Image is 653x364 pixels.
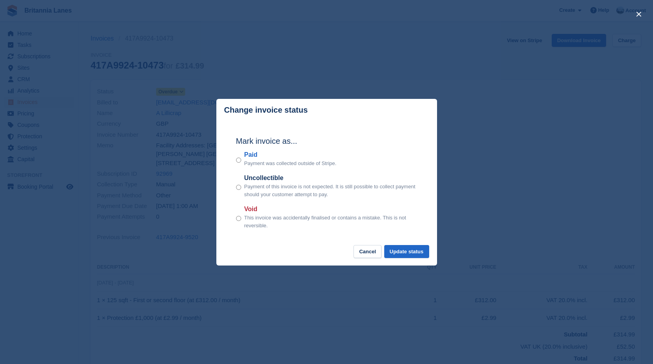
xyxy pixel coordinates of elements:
[384,245,429,258] button: Update status
[353,245,381,258] button: Cancel
[244,150,337,160] label: Paid
[244,214,417,229] p: This invoice was accidentally finalised or contains a mistake. This is not reversible.
[244,160,337,167] p: Payment was collected outside of Stripe.
[224,106,308,115] p: Change invoice status
[633,8,645,20] button: close
[244,204,417,214] label: Void
[244,183,417,198] p: Payment of this invoice is not expected. It is still possible to collect payment should your cust...
[244,173,417,183] label: Uncollectible
[236,135,417,147] h2: Mark invoice as...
